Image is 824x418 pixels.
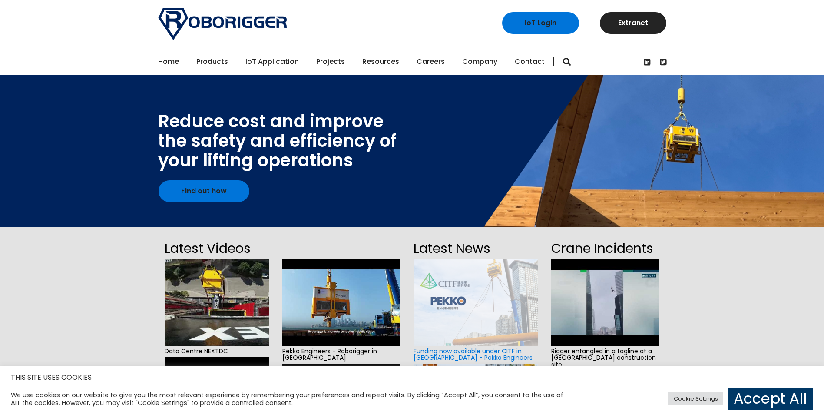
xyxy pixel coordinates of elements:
[282,346,401,364] span: Pekko Engineers - Roborigger in [GEOGRAPHIC_DATA]
[668,392,723,405] a: Cookie Settings
[728,388,813,410] a: Accept All
[417,48,445,75] a: Careers
[282,259,401,346] img: hqdefault.jpg
[551,238,659,259] h2: Crane Incidents
[158,48,179,75] a: Home
[515,48,545,75] a: Contact
[551,346,659,370] span: Rigger entangled in a tagline at a [GEOGRAPHIC_DATA] construction site
[11,391,572,407] div: We use cookies on our website to give you the most relevant experience by remembering your prefer...
[165,238,269,259] h2: Latest Videos
[316,48,345,75] a: Projects
[158,112,397,170] div: Reduce cost and improve the safety and efficiency of your lifting operations
[551,259,659,346] img: hqdefault.jpg
[362,48,399,75] a: Resources
[11,372,813,383] h5: THIS SITE USES COOKIES
[196,48,228,75] a: Products
[245,48,299,75] a: IoT Application
[600,12,666,34] a: Extranet
[158,8,287,40] img: Roborigger
[414,347,533,362] a: Funding now available under CITF in [GEOGRAPHIC_DATA] - Pekko Engineers
[462,48,497,75] a: Company
[502,12,579,34] a: IoT Login
[159,180,249,202] a: Find out how
[414,238,538,259] h2: Latest News
[165,346,269,357] span: Data Centre NEXTDC
[165,259,269,346] img: hqdefault.jpg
